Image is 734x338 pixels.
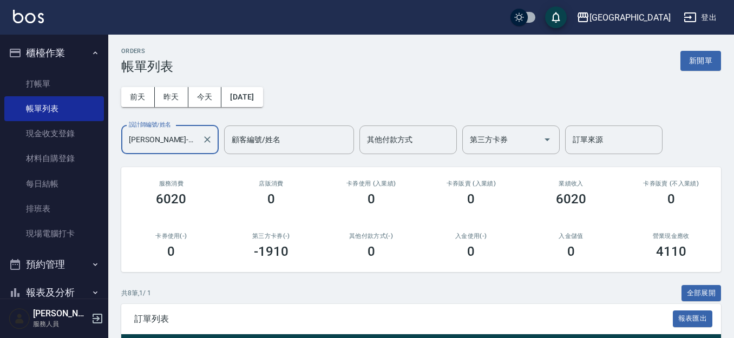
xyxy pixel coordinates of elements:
h3: 帳單列表 [121,59,173,74]
h2: 卡券使用(-) [134,233,208,240]
span: 訂單列表 [134,314,673,324]
h3: 6020 [556,191,586,207]
h2: 卡券使用 (入業績) [334,180,408,187]
a: 報表匯出 [673,313,713,323]
h5: [PERSON_NAME] [33,308,88,319]
h2: 第三方卡券(-) [234,233,309,240]
a: 打帳單 [4,71,104,96]
button: 昨天 [155,87,188,107]
h3: 0 [167,244,175,259]
button: 今天 [188,87,222,107]
h3: 6020 [156,191,186,207]
h3: 0 [368,191,375,207]
h2: 店販消費 [234,180,309,187]
a: 每日結帳 [4,171,104,196]
h3: 0 [667,191,675,207]
h3: 0 [467,244,475,259]
button: 登出 [679,8,721,28]
a: 現金收支登錄 [4,121,104,146]
button: 全部展開 [681,285,722,302]
a: 帳單列表 [4,96,104,121]
label: 設計師編號/姓名 [129,121,171,129]
img: Person [9,308,30,329]
button: 預約管理 [4,250,104,279]
h3: 0 [567,244,575,259]
a: 排班表 [4,196,104,221]
h3: 4110 [656,244,686,259]
h3: 服務消費 [134,180,208,187]
p: 服務人員 [33,319,88,329]
h2: 入金使用(-) [434,233,508,240]
button: save [545,6,567,28]
button: 報表匯出 [673,310,713,327]
a: 新開單 [680,55,721,65]
h2: 業績收入 [534,180,608,187]
h3: 0 [368,244,375,259]
h2: 營業現金應收 [634,233,708,240]
h2: 卡券販賣 (不入業績) [634,180,708,187]
button: 新開單 [680,51,721,71]
h2: 入金儲值 [534,233,608,240]
h3: 0 [467,191,475,207]
img: Logo [13,10,44,23]
button: 前天 [121,87,155,107]
button: [GEOGRAPHIC_DATA] [572,6,675,29]
h2: ORDERS [121,48,173,55]
a: 材料自購登錄 [4,146,104,171]
button: Open [539,131,556,148]
button: 櫃檯作業 [4,39,104,67]
button: [DATE] [221,87,263,107]
button: 報表及分析 [4,279,104,307]
h3: -1910 [254,244,289,259]
p: 共 8 筆, 1 / 1 [121,288,151,298]
h3: 0 [267,191,275,207]
a: 現場電腦打卡 [4,221,104,246]
button: Clear [200,132,215,147]
div: [GEOGRAPHIC_DATA] [589,11,671,24]
h2: 其他付款方式(-) [334,233,408,240]
h2: 卡券販賣 (入業績) [434,180,508,187]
